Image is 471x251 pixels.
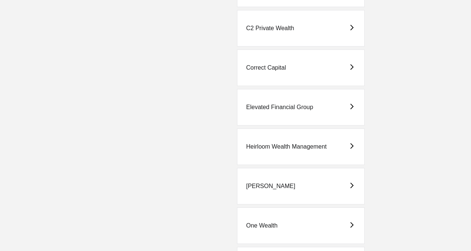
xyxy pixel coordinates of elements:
[246,143,327,150] div: Heirloom Wealth Management
[246,64,286,71] div: Correct Capital
[246,104,314,111] div: Elevated Financial Group
[246,183,296,190] div: [PERSON_NAME]
[246,222,278,229] div: One Wealth
[246,25,294,32] div: C2 Private Wealth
